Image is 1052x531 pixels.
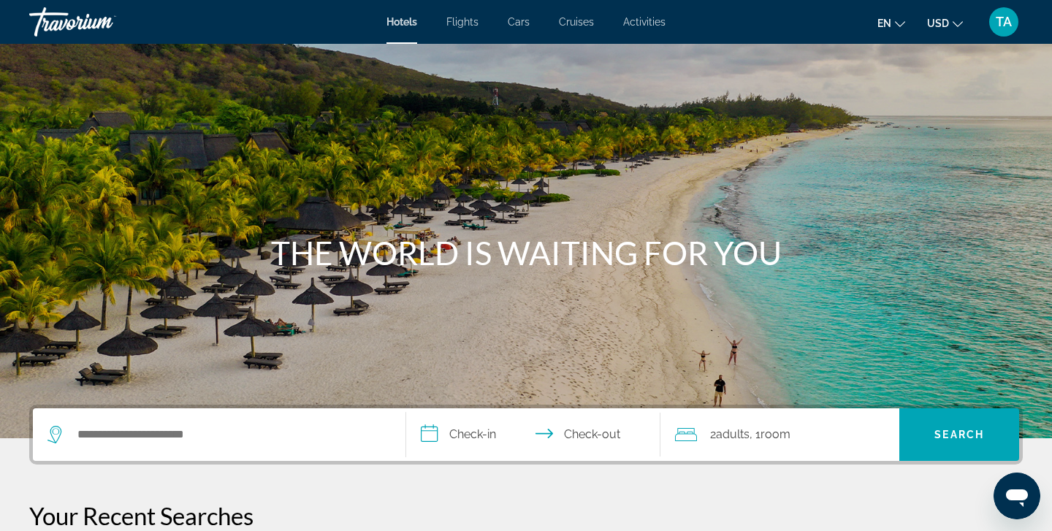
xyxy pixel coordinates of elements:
span: TA [996,15,1012,29]
a: Cruises [559,16,594,28]
button: Search [899,408,1019,461]
span: Adults [716,427,750,441]
span: USD [927,18,949,29]
button: Change currency [927,12,963,34]
button: User Menu [985,7,1023,37]
button: Change language [877,12,905,34]
a: Flights [446,16,479,28]
input: Search hotel destination [76,424,384,446]
span: , 1 [750,424,790,445]
button: Travelers: 2 adults, 0 children [660,408,900,461]
a: Activities [623,16,666,28]
h1: THE WORLD IS WAITING FOR YOU [252,234,800,272]
iframe: Button to launch messaging window [994,473,1040,519]
span: Room [761,427,790,441]
div: Search widget [33,408,1019,461]
a: Cars [508,16,530,28]
span: Search [934,429,984,440]
a: Hotels [386,16,417,28]
p: Your Recent Searches [29,501,1023,530]
button: Select check in and out date [406,408,660,461]
span: 2 [710,424,750,445]
span: en [877,18,891,29]
a: Travorium [29,3,175,41]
